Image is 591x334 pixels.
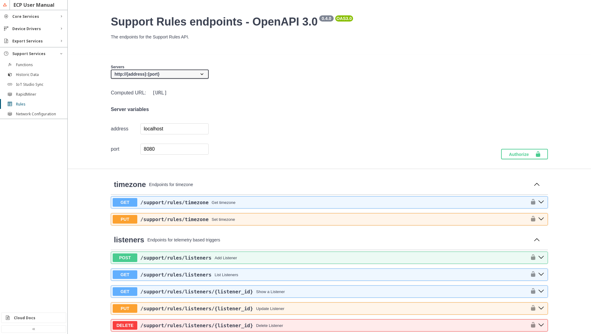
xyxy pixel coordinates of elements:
[527,322,536,329] button: authorization button unlocked
[111,34,548,39] p: The endpoints for the Support Rules API.
[147,237,529,242] p: Endpoints for telemetry based triggers
[256,306,284,311] div: Update Listener
[501,149,548,159] button: Authorize
[113,253,137,262] span: POST
[140,200,209,205] a: /support/rules/timezone
[113,321,527,330] button: DELETE/support/rules/listeners/{listener_id}Delete Listener
[256,289,285,294] div: Show a Listener
[111,15,548,28] h2: Support Rules endpoints - OpenAPI 3.0
[336,16,352,21] pre: OAS 3.0
[111,107,209,112] h4: Server variables
[536,321,546,329] button: delete ​/support​/rules​/listeners​/{listener_id}
[532,180,542,189] button: Collapse operation
[532,236,542,245] button: Collapse operation
[509,151,535,157] span: Authorize
[111,143,140,155] td: port
[527,216,536,223] button: authorization button unlocked
[140,289,253,295] a: /support/rules/listeners/{listener_id}
[140,272,211,278] a: /support/rules/listeners
[140,272,211,278] span: /support /rules /listeners
[113,215,137,224] span: PUT
[536,215,546,223] button: put ​/support​/rules​/timezone
[113,304,137,313] span: PUT
[140,255,211,261] span: /support /rules /listeners
[111,89,209,97] div: Computed URL:
[113,287,137,296] span: GET
[536,271,546,279] button: get ​/support​/rules​/listeners
[140,323,253,328] span: /support /rules /listeners /{listener_id}
[111,65,124,69] span: Servers
[536,254,546,262] button: post ​/support​/rules​/listeners
[536,304,546,312] button: put ​/support​/rules​/listeners​/{listener_id}
[113,198,527,207] button: GET/support/rules/timezoneGet timezone
[113,287,527,296] button: GET/support/rules/listeners/{listener_id}Show a Listener
[114,236,144,244] a: listeners
[140,217,209,222] span: /support /rules /timezone
[113,253,527,262] button: POST/support/rules/listenersAdd Listener
[320,16,332,21] pre: 0.4.0
[536,198,546,206] button: get ​/support​/rules​/timezone
[140,306,253,312] span: /support /rules /listeners /{listener_id}
[215,272,238,277] div: List Listeners
[527,271,536,278] button: authorization button unlocked
[140,289,253,295] span: /support /rules /listeners /{listener_id}
[212,200,235,205] div: Get timezone
[113,270,527,279] button: GET/support/rules/listenersList Listeners
[256,323,283,328] div: Delete Listener
[140,323,253,328] a: /support/rules/listeners/{listener_id}
[111,123,140,135] td: address
[151,89,168,97] code: [URL]
[212,217,235,222] div: Set timezone
[140,306,253,312] a: /support/rules/listeners/{listener_id}
[113,321,137,330] span: DELETE
[113,215,527,224] button: PUT/support/rules/timezoneSet timezone
[527,254,536,261] button: authorization button unlocked
[113,198,137,207] span: GET
[140,200,209,205] span: /support /rules /timezone
[140,217,209,222] a: /support/rules/timezone
[215,256,237,260] div: Add Listener
[527,199,536,206] button: authorization button unlocked
[140,255,211,261] a: /support/rules/listeners
[527,288,536,295] button: authorization button unlocked
[113,304,527,313] button: PUT/support/rules/listeners/{listener_id}Update Listener
[113,270,137,279] span: GET
[527,305,536,312] button: authorization button unlocked
[114,180,146,189] a: timezone
[536,288,546,296] button: get ​/support​/rules​/listeners​/{listener_id}
[149,182,529,187] p: Endpoints for timezone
